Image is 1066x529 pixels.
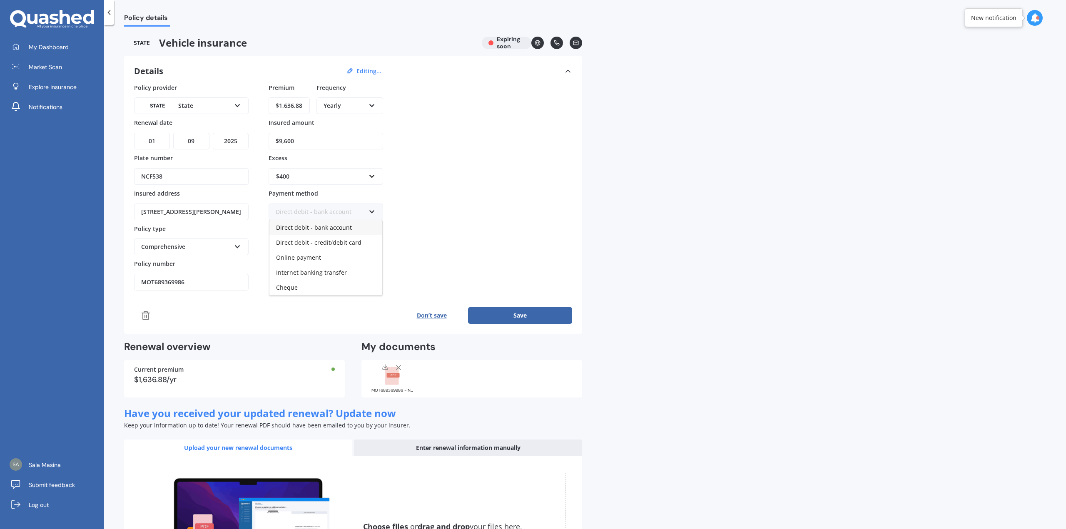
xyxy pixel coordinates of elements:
span: Sala Masina [29,461,61,469]
div: Upload your new renewal documents [124,440,352,456]
span: Notifications [29,103,62,111]
a: Notifications [6,99,104,115]
span: Have you received your updated renewal? Update now [124,406,396,420]
span: Insured amount [269,119,314,127]
div: Current premium [134,367,335,373]
img: 4becec25e6ce379fe552a4ed902befa0 [10,458,22,471]
img: State-text-1.webp [141,100,174,112]
span: Direct debit - credit/debit card [276,238,361,246]
h2: My documents [361,340,436,353]
a: Sala Masina [6,457,104,473]
a: Market Scan [6,59,104,75]
input: Enter policy number [134,274,249,291]
div: Enter renewal information manually [354,440,582,456]
img: State-text-1.webp [124,37,159,49]
a: Explore insurance [6,79,104,95]
div: Yearly [324,101,365,110]
span: Vehicle insurance [124,37,475,49]
a: Submit feedback [6,477,104,493]
span: Policy details [124,14,170,25]
button: Save [468,307,572,324]
span: Premium [269,83,294,91]
h2: Renewal overview [124,340,345,353]
span: Frequency [316,83,346,91]
a: My Dashboard [6,39,104,55]
button: Don’t save [395,307,468,324]
span: Log out [29,501,49,509]
div: State [141,101,231,110]
span: Market Scan [29,63,62,71]
span: Submit feedback [29,481,75,489]
input: Enter amount [269,133,383,149]
span: Excess [269,154,287,162]
span: Policy provider [134,83,177,91]
span: Renewal date [134,119,172,127]
span: Cheque [276,283,298,291]
span: Internet banking transfer [276,268,347,276]
h3: Details [134,66,163,77]
span: Explore insurance [29,83,77,91]
span: Payment method [269,189,318,197]
input: Enter amount [269,97,310,114]
span: Keep your information up to date! Your renewal PDF should have been emailed to you by your insurer. [124,421,411,429]
div: New notification [971,14,1016,22]
span: Insured address [134,189,180,197]
input: Enter address [134,204,249,220]
span: Policy type [134,224,166,232]
span: Online payment [276,253,321,261]
button: Editing... [354,67,384,75]
div: MOT689369986 - NCF538.pdf [371,388,413,392]
input: Enter plate number [134,168,249,185]
span: My Dashboard [29,43,69,51]
a: Log out [6,497,104,513]
div: $1,636.88/yr [134,376,335,383]
span: Policy number [134,260,175,268]
div: Direct debit - bank account [276,207,365,216]
span: Direct debit - bank account [276,224,352,231]
div: $400 [276,172,366,181]
span: Plate number [134,154,173,162]
div: Comprehensive [141,242,231,251]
